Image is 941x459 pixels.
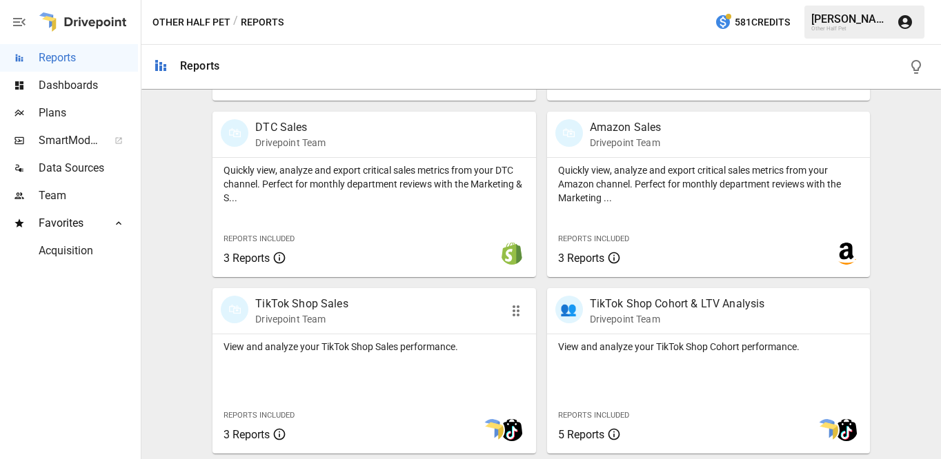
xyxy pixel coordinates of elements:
span: Dashboards [39,77,138,94]
img: smart model [482,419,504,441]
span: 581 Credits [735,14,790,31]
p: Quickly view, analyze and export critical sales metrics from your Amazon channel. Perfect for mon... [558,163,859,205]
p: Drivepoint Team [255,312,348,326]
span: 5 Reports [558,428,604,441]
img: tiktok [501,419,523,441]
span: Acquisition [39,243,138,259]
span: Plans [39,105,138,121]
p: View and analyze your TikTok Shop Sales performance. [224,340,524,354]
span: Reports Included [224,234,295,243]
div: / [233,14,238,31]
span: Reports Included [224,411,295,420]
p: Amazon Sales [590,119,662,136]
p: Quickly view, analyze and export critical sales metrics from your DTC channel. Perfect for monthl... [224,163,524,205]
img: smart model [816,419,838,441]
button: Other Half Pet [152,14,230,31]
div: Other Half Pet [811,25,889,32]
span: Reports Included [558,234,629,243]
p: DTC Sales [255,119,326,136]
p: View and analyze your TikTok Shop Cohort performance. [558,340,859,354]
p: Drivepoint Team [255,136,326,150]
p: TikTok Shop Sales [255,296,348,312]
div: 👥 [555,296,583,323]
span: Favorites [39,215,99,232]
img: amazon [835,243,858,265]
span: 3 Reports [558,252,604,265]
div: 🛍 [555,119,583,147]
div: 🛍 [221,296,248,323]
img: tiktok [835,419,858,441]
img: shopify [501,243,523,265]
span: Reports Included [558,411,629,420]
p: TikTok Shop Cohort & LTV Analysis [590,296,765,312]
span: Reports [39,50,138,66]
span: 3 Reports [224,252,270,265]
div: [PERSON_NAME] [811,12,889,25]
span: 3 Reports [224,428,270,441]
div: 🛍 [221,119,248,147]
p: Drivepoint Team [590,136,662,150]
button: 581Credits [709,10,795,35]
span: Data Sources [39,160,138,176]
p: Drivepoint Team [590,312,765,326]
div: Reports [180,59,219,72]
span: ™ [99,130,108,147]
span: Team [39,187,138,204]
span: SmartModel [39,132,99,149]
